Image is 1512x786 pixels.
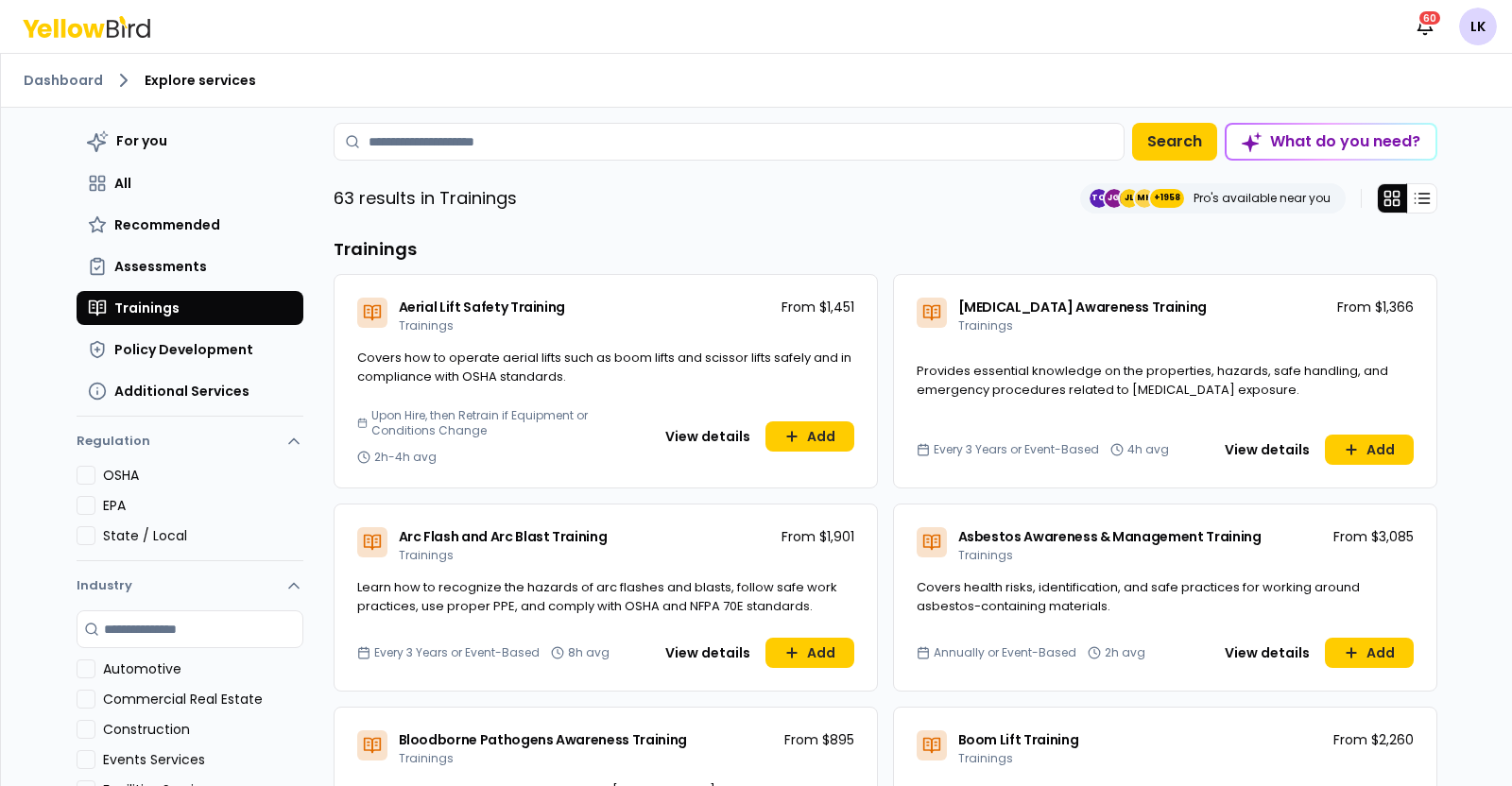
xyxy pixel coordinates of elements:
span: For you [116,131,167,150]
span: [MEDICAL_DATA] Awareness Training [958,298,1207,316]
span: JL [1120,189,1139,208]
span: 2h avg [1105,645,1145,660]
button: Assessments [77,249,303,283]
p: 63 results in Trainings [334,185,517,212]
label: Events Services [103,750,303,769]
button: Regulation [77,424,303,466]
nav: breadcrumb [24,69,1489,92]
span: Boom Lift Training [958,730,1079,749]
label: Construction [103,720,303,739]
span: Covers health risks, identification, and safe practices for working around asbestos-containing ma... [917,578,1360,615]
button: For you [77,123,303,159]
button: Policy Development [77,333,303,367]
button: View details [654,638,762,668]
button: 60 [1406,8,1444,45]
span: 8h avg [568,645,610,660]
span: Additional Services [114,382,249,401]
span: Covers how to operate aerial lifts such as boom lifts and scissor lifts safely and in compliance ... [357,349,851,385]
p: Pro's available near you [1194,191,1331,206]
span: Trainings [958,547,1013,563]
span: Trainings [399,317,454,333]
label: Commercial Real Estate [103,690,303,709]
p: From $895 [784,730,854,749]
button: Add [765,421,854,452]
div: What do you need? [1227,125,1435,159]
p: From $1,451 [782,298,854,316]
button: View details [654,421,762,452]
span: Asbestos Awareness & Management Training [958,527,1262,546]
p: From $3,085 [1333,527,1414,546]
span: All [114,174,131,193]
span: 2h-4h avg [374,450,437,465]
label: OSHA [103,466,303,485]
label: EPA [103,496,303,515]
p: From $1,366 [1337,298,1414,316]
button: Add [1325,435,1414,465]
button: Search [1132,123,1217,161]
button: Add [1325,638,1414,668]
p: From $1,901 [782,527,854,546]
p: From $2,260 [1333,730,1414,749]
span: Bloodborne Pathogens Awareness Training [399,730,687,749]
span: Annually or Event-Based [934,645,1076,660]
span: Every 3 Years or Event-Based [934,442,1099,457]
span: Assessments [114,257,207,276]
button: View details [1213,435,1321,465]
button: Additional Services [77,374,303,408]
span: Arc Flash and Arc Blast Training [399,527,608,546]
span: Learn how to recognize the hazards of arc flashes and blasts, follow safe work practices, use pro... [357,578,837,615]
span: Trainings [114,299,180,317]
button: What do you need? [1225,123,1437,161]
h3: Trainings [334,236,1437,263]
span: Policy Development [114,340,253,359]
span: Trainings [399,750,454,766]
span: Explore services [145,71,256,90]
label: Automotive [103,659,303,678]
div: Regulation [77,466,303,560]
a: Dashboard [24,71,103,90]
span: Recommended [114,215,220,234]
label: State / Local [103,526,303,545]
span: +1958 [1154,189,1180,208]
span: Aerial Lift Safety Training [399,298,566,316]
span: Trainings [958,750,1013,766]
span: TC [1090,189,1108,208]
button: Industry [77,561,303,610]
button: Recommended [77,208,303,242]
span: Trainings [399,547,454,563]
span: JG [1105,189,1124,208]
span: Every 3 Years or Event-Based [374,645,540,660]
span: Trainings [958,317,1013,333]
span: Upon Hire, then Retrain if Equipment or Conditions Change [371,408,646,438]
span: MH [1135,189,1154,208]
span: Provides essential knowledge on the properties, hazards, safe handling, and emergency procedures ... [917,362,1388,399]
button: Trainings [77,291,303,325]
button: All [77,166,303,200]
div: 60 [1417,9,1442,26]
span: LK [1459,8,1497,45]
button: Add [765,638,854,668]
button: View details [1213,638,1321,668]
span: 4h avg [1127,442,1169,457]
